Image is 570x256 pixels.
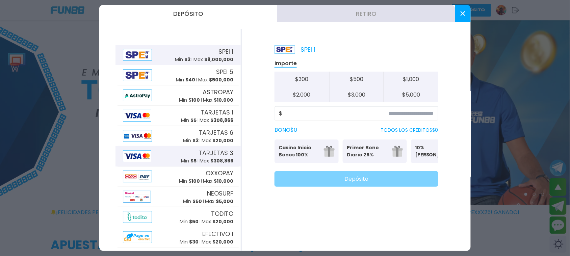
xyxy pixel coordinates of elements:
span: $ 50 [189,218,199,225]
span: $ 100 [188,178,200,184]
button: AlipaySPEI 5Min $40Max $500,000 [115,65,241,85]
img: Alipay [123,130,152,142]
span: $ 8,000,000 [204,56,233,63]
button: Primer Bono Diario 25% [343,139,407,163]
p: SPEI 1 [275,45,315,54]
p: Min [181,117,197,124]
button: $500 [329,72,384,87]
button: 10% [PERSON_NAME] [411,139,475,163]
p: Max [205,198,233,205]
img: Alipay [123,171,152,182]
p: Min [183,198,202,205]
img: gift [392,146,403,157]
img: Alipay [123,211,152,223]
span: TARJETAS 6 [199,128,233,137]
span: $ 20,000 [212,238,233,245]
p: Max [198,76,233,83]
button: $300 [275,72,329,87]
span: $ 40 [185,76,195,83]
button: AlipayEFECTIVO 1Min $30Max $20,000 [115,227,241,248]
button: Depósito [99,5,277,22]
p: TODOS LOS CREDITOS $ 0 [381,127,438,134]
p: Max [203,97,233,104]
span: $ 100 [188,97,200,103]
button: Retiro [277,5,455,22]
p: Min [179,97,200,104]
button: $5,000 [384,87,438,102]
span: TARJETAS 1 [201,108,233,117]
span: $ 50 [192,198,202,205]
span: $ 500,000 [209,76,233,83]
span: $ 5 [190,117,197,124]
button: AlipayASTROPAYMin $100Max $10,000 [115,85,241,106]
span: $ 20,000 [212,218,233,225]
span: SPEI 1 [218,47,233,56]
span: $ 5 [190,157,197,164]
p: Min [180,238,199,246]
p: Min [183,137,199,144]
p: Importe [275,60,297,68]
p: Casino Inicio Bonos 100% [279,144,320,158]
img: Alipay [123,110,151,122]
span: OXXOPAY [206,169,233,178]
button: AlipayTARJETAS 3Min $5Max $308,866 [115,146,241,167]
span: TARJETAS 3 [199,148,233,157]
img: Platform Logo [275,45,295,54]
button: AlipayTODITOMin $50Max $20,000 [115,207,241,227]
p: 10% [PERSON_NAME] [415,144,456,158]
p: Max [202,137,233,144]
img: Alipay [123,69,152,81]
label: BONO $ 0 [275,126,297,134]
button: AlipayOXXOPAYMin $100Max $10,000 [115,167,241,187]
button: Depósito [275,171,438,187]
p: Min [180,218,199,225]
p: Min [176,76,195,83]
span: NEOSURF [207,189,233,198]
span: $ [279,109,282,118]
button: AlipayNEOSURFMin $50Max $5,000 [115,187,241,207]
span: EFECTIVO 1 [202,229,233,238]
p: Primer Bono Diario 25% [347,144,388,158]
button: AlipaySPEI 1Min $3Max $8,000,000 [115,45,241,65]
button: AlipayTARJETAS 1Min $5Max $308,866 [115,106,241,126]
span: TODITO [211,209,233,218]
img: Alipay [123,231,152,243]
span: $ 10,000 [214,178,233,184]
button: $3,000 [329,87,384,102]
button: AlipayTARJETAS 6Min $3Max $20,000 [115,126,241,146]
p: Max [200,117,233,124]
img: Alipay [123,89,152,101]
span: SPEI 5 [216,67,233,76]
span: ASTROPAY [203,87,233,97]
p: Max [203,178,233,185]
span: $ 10,000 [214,97,233,103]
span: $ 5,000 [216,198,233,205]
span: $ 308,866 [210,157,233,164]
p: Min [179,178,200,185]
p: Min [175,56,190,63]
img: gift [324,146,335,157]
img: Alipay [123,150,151,162]
span: $ 3 [192,137,199,144]
p: Max [193,56,233,63]
img: Alipay [123,49,152,61]
span: $ 20,000 [212,137,233,144]
span: $ 30 [189,238,199,245]
p: Max [202,218,233,225]
img: Alipay [123,191,151,203]
button: Casino Inicio Bonos 100% [275,139,339,163]
p: Max [202,238,233,246]
span: $ 308,866 [210,117,233,124]
p: Min [181,157,197,164]
button: $2,000 [275,87,329,102]
p: Max [200,157,233,164]
button: $1,000 [384,72,438,87]
span: $ 3 [184,56,190,63]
